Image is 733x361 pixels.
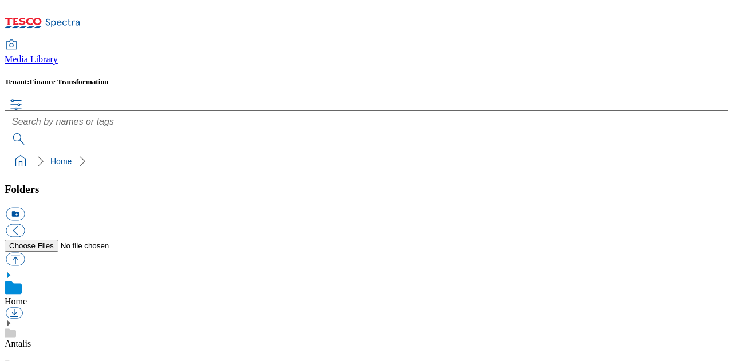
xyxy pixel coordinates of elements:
[5,77,728,86] h5: Tenant:
[50,157,72,166] a: Home
[5,296,27,306] a: Home
[11,152,30,170] a: home
[5,54,58,64] span: Media Library
[5,110,728,133] input: Search by names or tags
[5,183,728,196] h3: Folders
[5,41,58,65] a: Media Library
[30,77,109,86] span: Finance Transformation
[5,339,31,348] a: Antalis
[5,150,728,172] nav: breadcrumb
